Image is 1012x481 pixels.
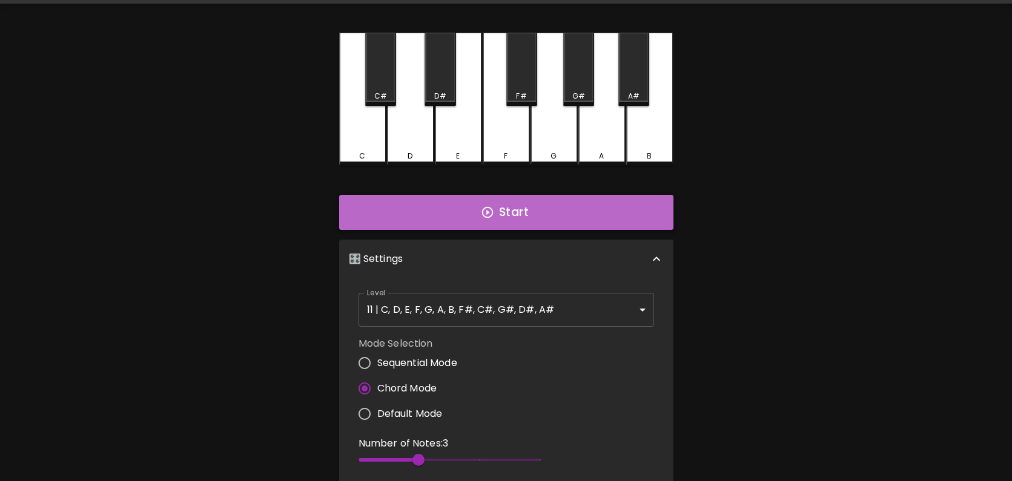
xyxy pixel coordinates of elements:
[628,91,640,102] div: A#
[359,336,467,350] label: Mode Selection
[367,287,386,298] label: Level
[374,91,387,102] div: C#
[339,240,673,278] div: 🎛️ Settings
[359,293,654,327] div: 11 | C, D, E, F, G, A, B, F#, C#, G#, D#, A#
[516,91,526,102] div: F#
[572,91,585,102] div: G#
[599,151,604,162] div: A
[408,151,412,162] div: D
[377,381,437,396] span: Chord Mode
[647,151,652,162] div: B
[339,195,673,230] button: Start
[434,91,446,102] div: D#
[349,252,403,266] p: 🎛️ Settings
[359,151,365,162] div: C
[456,151,460,162] div: E
[551,151,557,162] div: G
[377,356,457,370] span: Sequential Mode
[377,407,443,421] span: Default Mode
[504,151,508,162] div: F
[359,436,540,451] p: Number of Notes: 3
